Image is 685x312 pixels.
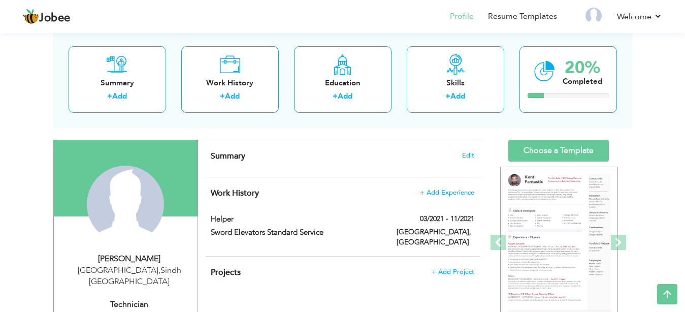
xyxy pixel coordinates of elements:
[77,77,158,88] div: Summary
[211,227,381,238] label: Sword Elevators Standard Service
[61,253,198,265] div: [PERSON_NAME]
[189,77,271,88] div: Work History
[333,91,338,102] label: +
[488,11,557,22] a: Resume Templates
[107,91,112,102] label: +
[563,76,602,86] div: Completed
[508,140,609,162] a: Choose a Template
[211,267,474,277] h4: This helps to highlight the project, tools and skills you have worked on.
[617,11,662,23] a: Welcome
[61,265,198,288] div: [GEOGRAPHIC_DATA] Sindh [GEOGRAPHIC_DATA]
[211,188,474,198] h4: This helps to show the companies you have worked for.
[158,265,160,276] span: ,
[23,9,71,25] a: Jobee
[211,188,259,199] span: Work History
[211,151,474,161] h4: Adding a summary is a quick and easy way to highlight your experience and interests.
[211,214,381,225] label: Helper
[302,77,383,88] div: Education
[450,91,465,101] a: Add
[397,227,474,247] label: [GEOGRAPHIC_DATA], [GEOGRAPHIC_DATA]
[87,166,164,243] img: Abdul Hadi
[420,189,474,196] span: + Add Experience
[112,91,127,101] a: Add
[462,152,474,159] span: Edit
[450,11,474,22] a: Profile
[415,77,496,88] div: Skills
[585,8,602,24] img: Profile Img
[432,268,474,275] span: + Add Project
[420,214,474,224] label: 03/2021 - 11/2021
[211,150,245,162] span: Summary
[338,91,352,101] a: Add
[211,267,241,278] span: Projects
[61,299,198,310] div: Technician
[39,13,71,24] span: Jobee
[225,91,240,101] a: Add
[445,91,450,102] label: +
[23,9,39,25] img: jobee.io
[563,59,602,76] div: 20%
[220,91,225,102] label: +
